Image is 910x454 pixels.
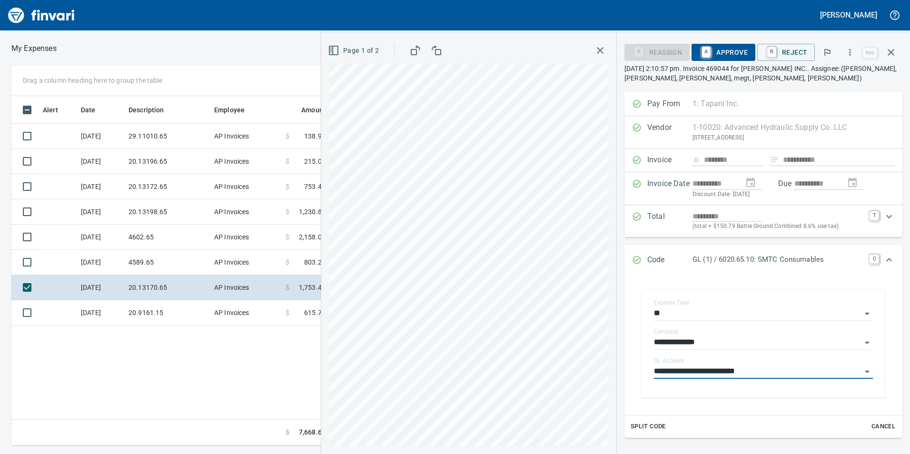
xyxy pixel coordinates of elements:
[286,157,289,166] span: $
[129,104,177,116] span: Description
[286,283,289,292] span: $
[861,365,874,378] button: Open
[81,104,96,116] span: Date
[870,421,896,432] span: Cancel
[125,174,210,199] td: 20.13172.65
[628,419,668,434] button: Split Code
[326,42,383,59] button: Page 1 of 2
[77,174,125,199] td: [DATE]
[125,124,210,149] td: 29.11010.65
[77,124,125,149] td: [DATE]
[210,250,282,275] td: AP Invoices
[765,44,807,60] span: Reject
[214,104,245,116] span: Employee
[210,199,282,225] td: AP Invoices
[286,182,289,191] span: $
[77,250,125,275] td: [DATE]
[840,42,861,63] button: More
[286,207,289,217] span: $
[6,4,77,27] img: Finvari
[654,358,684,364] label: GL Account
[624,205,902,237] div: Expand
[702,47,711,57] a: A
[210,225,282,250] td: AP Invoices
[870,211,879,220] a: T
[299,207,326,217] span: 1,230.82
[861,41,902,64] span: Close invoice
[125,199,210,225] td: 20.13198.65
[210,149,282,174] td: AP Invoices
[624,276,902,438] div: Expand
[210,124,282,149] td: AP Invoices
[654,329,679,335] label: Company
[299,232,326,242] span: 2,158.00
[767,47,776,57] a: R
[286,232,289,242] span: $
[286,131,289,141] span: $
[304,257,326,267] span: 803.25
[125,149,210,174] td: 20.13196.65
[820,10,877,20] h5: [PERSON_NAME]
[624,48,690,56] div: Reassign
[125,275,210,300] td: 20.13170.65
[77,275,125,300] td: [DATE]
[214,104,257,116] span: Employee
[870,254,879,264] a: C
[330,45,379,57] span: Page 1 of 2
[11,43,57,54] p: My Expenses
[692,254,864,265] p: GL (1) / 6020.65.10: SMTC Consumables
[861,307,874,320] button: Open
[818,8,880,22] button: [PERSON_NAME]
[861,336,874,349] button: Open
[43,104,58,116] span: Alert
[647,254,692,266] p: Code
[77,225,125,250] td: [DATE]
[817,42,838,63] button: Flag
[77,300,125,326] td: [DATE]
[692,222,864,231] p: (total + $150.79 Battle Ground Combined 8.6% use tax)
[863,48,877,58] a: esc
[757,44,815,61] button: RReject
[286,308,289,317] span: $
[81,104,108,116] span: Date
[304,182,326,191] span: 753.47
[125,225,210,250] td: 4602.65
[304,157,326,166] span: 215.03
[289,104,326,116] span: Amount
[692,44,755,61] button: AApprove
[624,245,902,276] div: Expand
[77,149,125,174] td: [DATE]
[286,427,289,437] span: $
[210,174,282,199] td: AP Invoices
[699,44,748,60] span: Approve
[654,300,689,306] label: Expense Type
[210,275,282,300] td: AP Invoices
[299,427,326,437] span: 7,668.67
[868,419,899,434] button: Cancel
[125,250,210,275] td: 4589.65
[77,199,125,225] td: [DATE]
[624,64,902,83] p: [DATE] 2:10:57 pm. Invoice 469044 for [PERSON_NAME] INC.. Assignee: ([PERSON_NAME], [PERSON_NAME]...
[286,257,289,267] span: $
[299,283,326,292] span: 1,753.42
[43,104,70,116] span: Alert
[301,104,326,116] span: Amount
[129,104,164,116] span: Description
[304,131,326,141] span: 138.96
[210,300,282,326] td: AP Invoices
[11,43,57,54] nav: breadcrumb
[631,421,666,432] span: Split Code
[125,300,210,326] td: 20.9161.15
[304,308,326,317] span: 615.72
[647,211,692,231] p: Total
[23,76,162,85] p: Drag a column heading here to group the table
